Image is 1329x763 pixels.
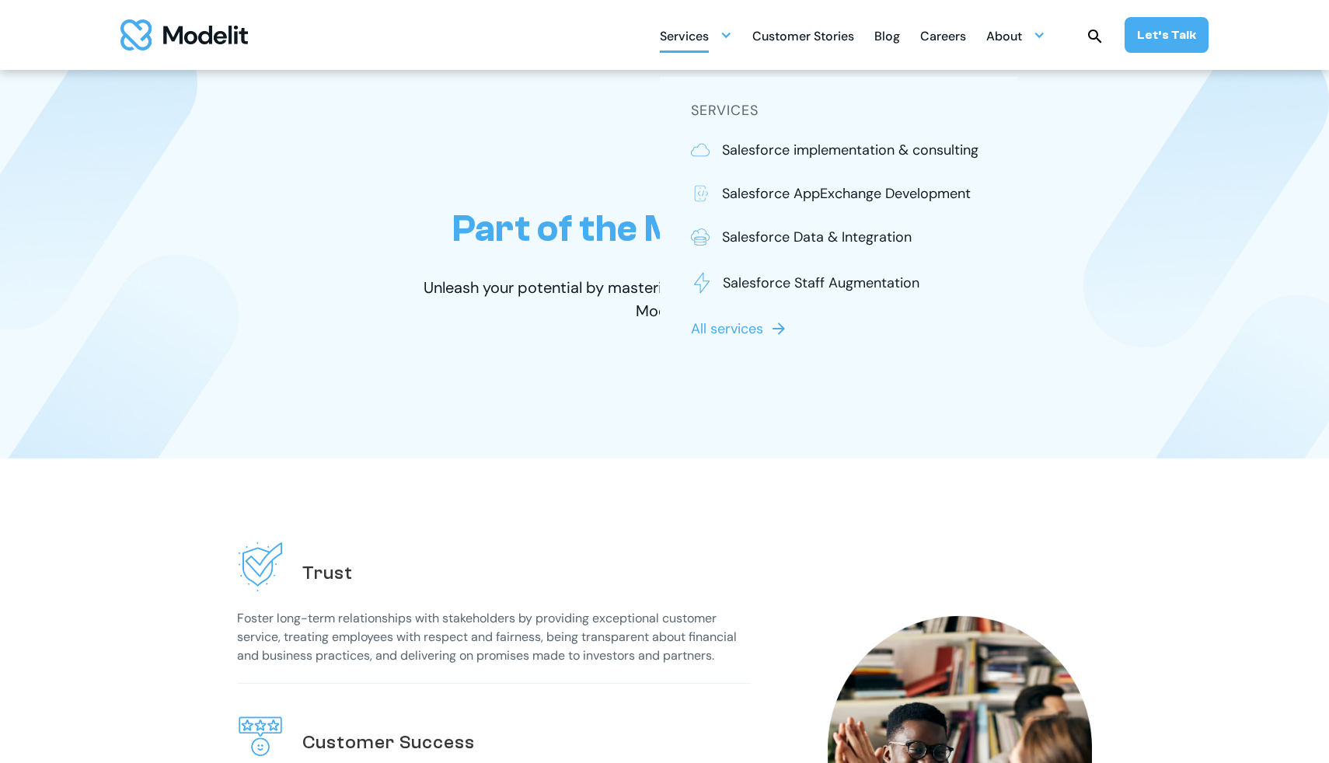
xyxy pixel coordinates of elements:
[874,20,900,51] a: Blog
[302,561,353,585] h2: Trust
[752,23,854,53] div: Customer Stories
[722,140,978,160] p: Salesforce implementation & consulting
[691,319,763,339] p: All services
[660,77,1017,354] nav: Services
[691,140,986,160] a: Salesforce implementation & consulting
[396,276,933,322] p: Unleash your potential by mastering Salesforce and technology with Modelit.
[1125,17,1209,53] a: Let’s Talk
[691,100,986,121] h5: SERVICES
[722,183,971,204] p: Salesforce AppExchange Development
[920,23,966,53] div: Careers
[723,273,919,293] p: Salesforce Staff Augmentation
[452,207,877,251] h1: Part of the Modelit Team
[722,227,912,247] p: Salesforce Data & Integration
[986,23,1022,53] div: About
[120,19,248,51] a: home
[752,20,854,51] a: Customer Stories
[302,730,475,754] h2: Customer Success
[691,270,986,295] a: Salesforce Staff Augmentation
[691,319,791,339] a: All services
[920,20,966,51] a: Careers
[769,319,788,338] img: arrow
[660,23,709,53] div: Services
[874,23,900,53] div: Blog
[120,19,248,51] img: modelit logo
[1137,26,1196,44] div: Let’s Talk
[691,227,986,247] a: Salesforce Data & Integration
[237,609,750,665] p: Foster long-term relationships with stakeholders by providing exceptional customer service, treat...
[986,20,1045,51] div: About
[660,20,732,51] div: Services
[691,183,986,204] a: Salesforce AppExchange Development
